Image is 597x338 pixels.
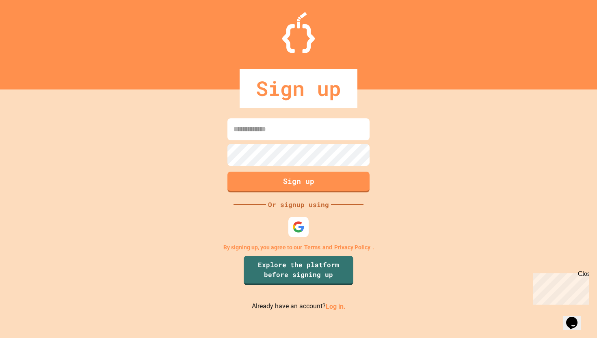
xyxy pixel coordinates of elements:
p: Already have an account? [252,301,346,312]
p: By signing up, you agree to our and . [223,243,374,252]
a: Explore the platform before signing up [244,256,353,285]
img: google-icon.svg [292,221,305,233]
div: Sign up [240,69,357,108]
a: Privacy Policy [334,243,370,252]
a: Log in. [326,302,346,310]
div: Chat with us now!Close [3,3,56,52]
a: Terms [304,243,320,252]
button: Sign up [227,172,370,192]
iframe: chat widget [530,270,589,305]
img: Logo.svg [282,12,315,53]
iframe: chat widget [563,305,589,330]
div: Or signup using [266,200,331,209]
